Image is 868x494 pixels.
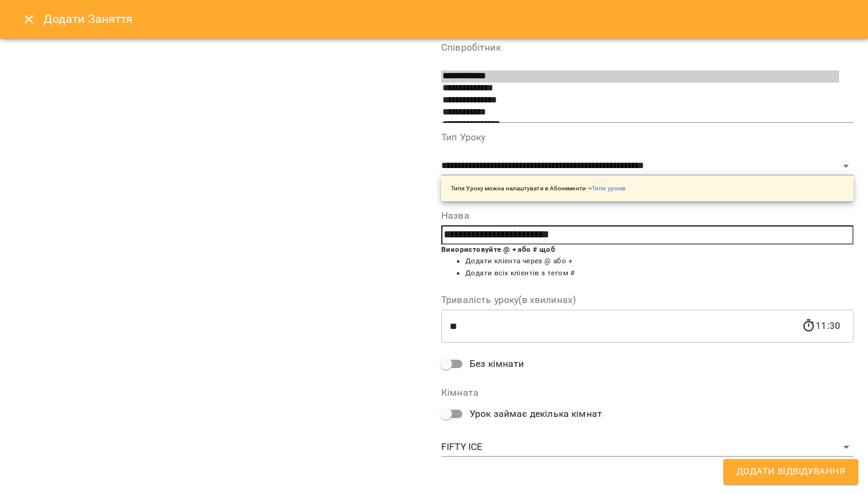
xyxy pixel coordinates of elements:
[470,357,524,371] span: Без кімнати
[465,255,854,267] li: Додати клієнта через @ або +
[441,388,854,398] label: Кімната
[441,133,854,142] label: Тип Уроку
[465,267,854,280] li: Додати всіх клієнтів з тегом #
[592,185,626,192] a: Типи уроків
[441,43,854,52] label: Співробітник
[737,464,845,480] span: Додати Відвідування
[723,459,858,484] button: Додати Відвідування
[441,438,854,457] div: FIFTY ICE
[14,5,43,34] button: Close
[451,184,626,193] p: Типи Уроку можна налаштувати в Абонементи ->
[441,245,555,254] b: Використовуйте @ + або # щоб
[441,295,854,305] label: Тривалість уроку(в хвилинах)
[441,211,854,220] label: Назва
[470,407,602,421] span: Урок займає декілька кімнат
[43,10,854,28] h6: Додати Заняття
